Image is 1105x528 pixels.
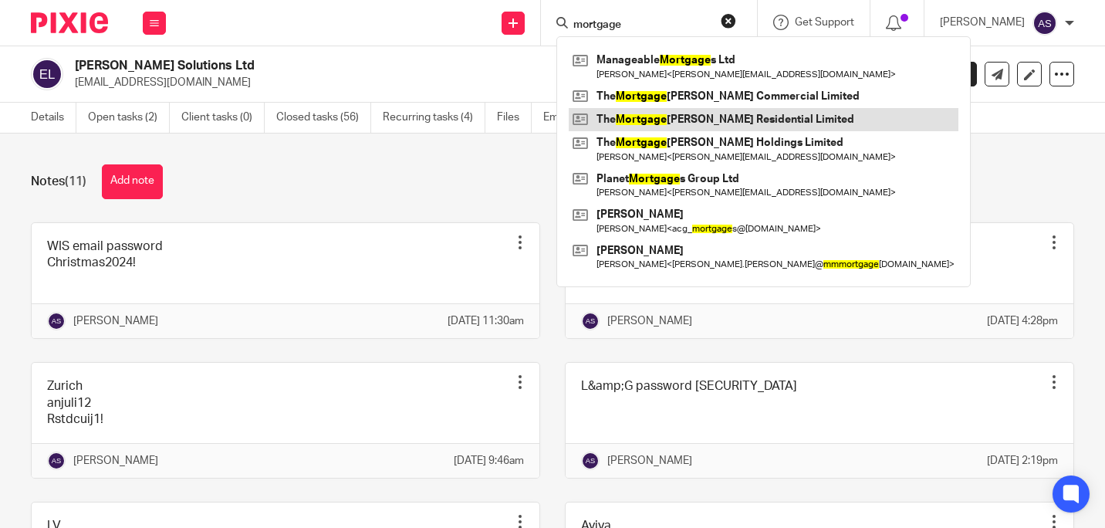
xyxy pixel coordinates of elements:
[47,452,66,470] img: svg%3E
[75,58,706,74] h2: [PERSON_NAME] Solutions Ltd
[448,313,524,329] p: [DATE] 11:30am
[581,452,600,470] img: svg%3E
[1032,11,1057,36] img: svg%3E
[47,312,66,330] img: svg%3E
[276,103,371,133] a: Closed tasks (56)
[31,12,108,33] img: Pixie
[73,453,158,469] p: [PERSON_NAME]
[75,75,864,90] p: [EMAIL_ADDRESS][DOMAIN_NAME]
[607,453,692,469] p: [PERSON_NAME]
[543,103,586,133] a: Emails
[65,175,86,188] span: (11)
[987,453,1058,469] p: [DATE] 2:19pm
[607,313,692,329] p: [PERSON_NAME]
[31,58,63,90] img: svg%3E
[940,15,1025,30] p: [PERSON_NAME]
[88,103,170,133] a: Open tasks (2)
[581,312,600,330] img: svg%3E
[721,13,736,29] button: Clear
[31,103,76,133] a: Details
[572,19,711,32] input: Search
[795,17,854,28] span: Get Support
[181,103,265,133] a: Client tasks (0)
[454,453,524,469] p: [DATE] 9:46am
[31,174,86,190] h1: Notes
[102,164,163,199] button: Add note
[987,313,1058,329] p: [DATE] 4:28pm
[497,103,532,133] a: Files
[383,103,485,133] a: Recurring tasks (4)
[73,313,158,329] p: [PERSON_NAME]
